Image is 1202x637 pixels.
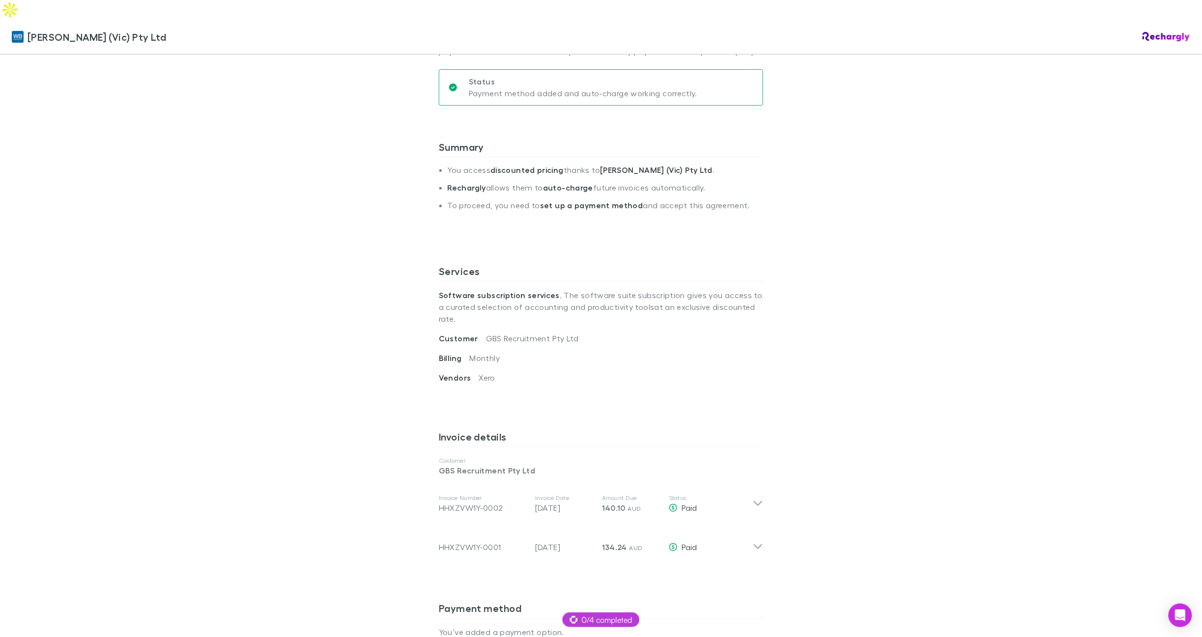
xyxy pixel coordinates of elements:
h3: Services [439,265,763,281]
h3: Payment method [439,602,763,618]
strong: Software subscription services [439,290,560,300]
div: Invoice NumberHHXZVW1Y-0002Invoice Date[DATE]Amount Due140.10 AUDStatusPaid [431,484,771,524]
strong: [PERSON_NAME] (Vic) Pty Ltd [600,165,713,175]
strong: auto-charge [543,183,593,193]
span: 140.10 [602,503,626,513]
span: Monthly [470,353,500,362]
span: AUD [630,544,643,552]
strong: Rechargly [448,183,486,193]
li: To proceed, you need to and accept this agreement. [448,200,763,218]
h3: Invoice details [439,431,763,446]
p: Payment method added and auto-charge working correctly. [469,87,697,99]
p: Status [469,76,697,87]
div: HHXZVW1Y-0001[DATE]134.24 AUDPaid [431,524,771,563]
span: Billing [439,353,470,363]
span: Customer [439,333,486,343]
img: Rechargly Logo [1143,32,1190,42]
h3: Summary [439,141,763,157]
strong: set up a payment method [540,200,643,210]
p: . The software suite subscription gives you access to a curated selection of accounting and produ... [439,281,763,332]
li: You access thanks to . [448,165,763,183]
strong: discounted pricing [490,165,564,175]
p: [DATE] [535,541,594,553]
p: GBS Recruitment Pty Ltd [439,465,763,476]
span: Paid [682,542,697,552]
span: Xero [479,373,495,382]
li: allows them to future invoices automatically. [448,183,763,200]
span: [PERSON_NAME] (Vic) Pty Ltd [28,29,166,44]
div: HHXZVW1Y-0002 [439,502,527,514]
p: Status [669,494,753,502]
p: Amount Due [602,494,661,502]
span: AUD [628,505,641,512]
div: HHXZVW1Y-0001 [439,541,527,553]
span: Paid [682,503,697,512]
p: Customer [439,457,763,465]
img: William Buck (Vic) Pty Ltd's Logo [12,31,24,43]
span: Vendors [439,373,479,383]
p: Invoice Number [439,494,527,502]
span: 134.24 [602,542,627,552]
p: Invoice Date [535,494,594,502]
span: GBS Recruitment Pty Ltd [486,333,578,343]
div: Open Intercom Messenger [1169,604,1192,627]
p: [DATE] [535,502,594,514]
